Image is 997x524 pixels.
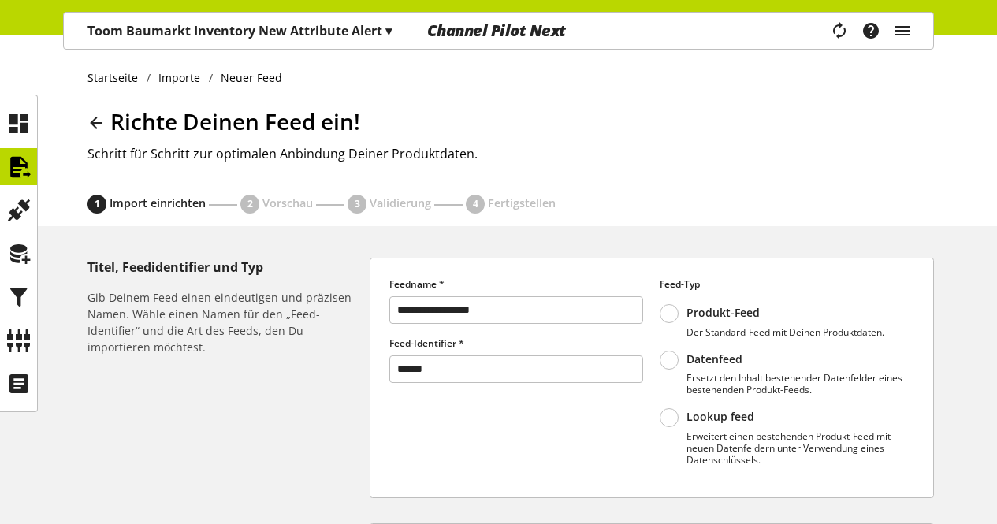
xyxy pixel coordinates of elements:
a: Startseite [87,69,147,86]
span: 4 [473,197,478,211]
p: Erweitert einen bestehenden Produkt-Feed mit neuen Datenfeldern unter Verwendung eines Datenschlü... [686,430,914,466]
span: 3 [355,197,360,211]
label: Feed-Typ [660,277,914,292]
span: Richte Deinen Feed ein! [110,106,360,136]
p: Der Standard-Feed mit Deinen Produktdaten. [686,326,884,338]
h6: Gib Deinem Feed einen eindeutigen und präzisen Namen. Wähle einen Namen für den „Feed-Identifier“... [87,289,363,355]
span: Vorschau [262,195,313,210]
p: Ersetzt den Inhalt bestehender Datenfelder eines bestehenden Produkt-Feeds. [686,372,914,396]
span: Feedname * [389,277,445,291]
p: Produkt-Feed [686,306,884,320]
span: Import einrichten [110,195,206,210]
p: Toom Baumarkt Inventory New Attribute Alert [87,21,392,40]
span: Fertigstellen [488,195,556,210]
nav: main navigation [63,12,934,50]
span: Feed-Identifier * [389,336,464,350]
span: 1 [95,197,100,211]
h5: Titel, Feedidentifier und Typ [87,258,363,277]
p: Lookup feed [686,410,914,424]
h2: Schritt für Schritt zur optimalen Anbindung Deiner Produktdaten. [87,144,934,163]
span: ▾ [385,22,392,39]
a: Importe [151,69,209,86]
span: 2 [247,197,253,211]
span: Validierung [370,195,431,210]
p: Datenfeed [686,352,914,366]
